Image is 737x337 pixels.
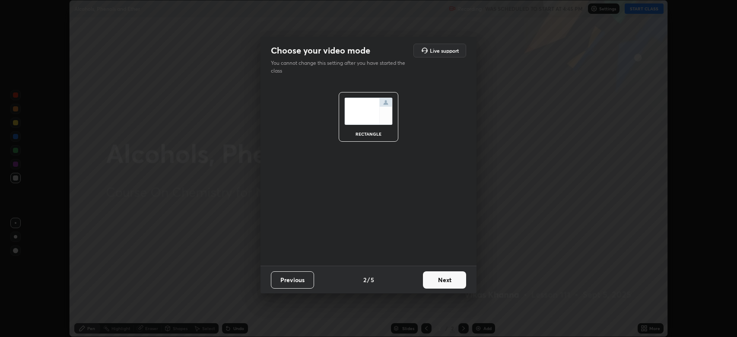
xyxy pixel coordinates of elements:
[344,98,393,125] img: normalScreenIcon.ae25ed63.svg
[423,271,466,289] button: Next
[351,132,386,136] div: rectangle
[271,59,411,75] p: You cannot change this setting after you have started the class
[271,45,370,56] h2: Choose your video mode
[271,271,314,289] button: Previous
[363,275,366,284] h4: 2
[367,275,370,284] h4: /
[430,48,459,53] h5: Live support
[371,275,374,284] h4: 5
